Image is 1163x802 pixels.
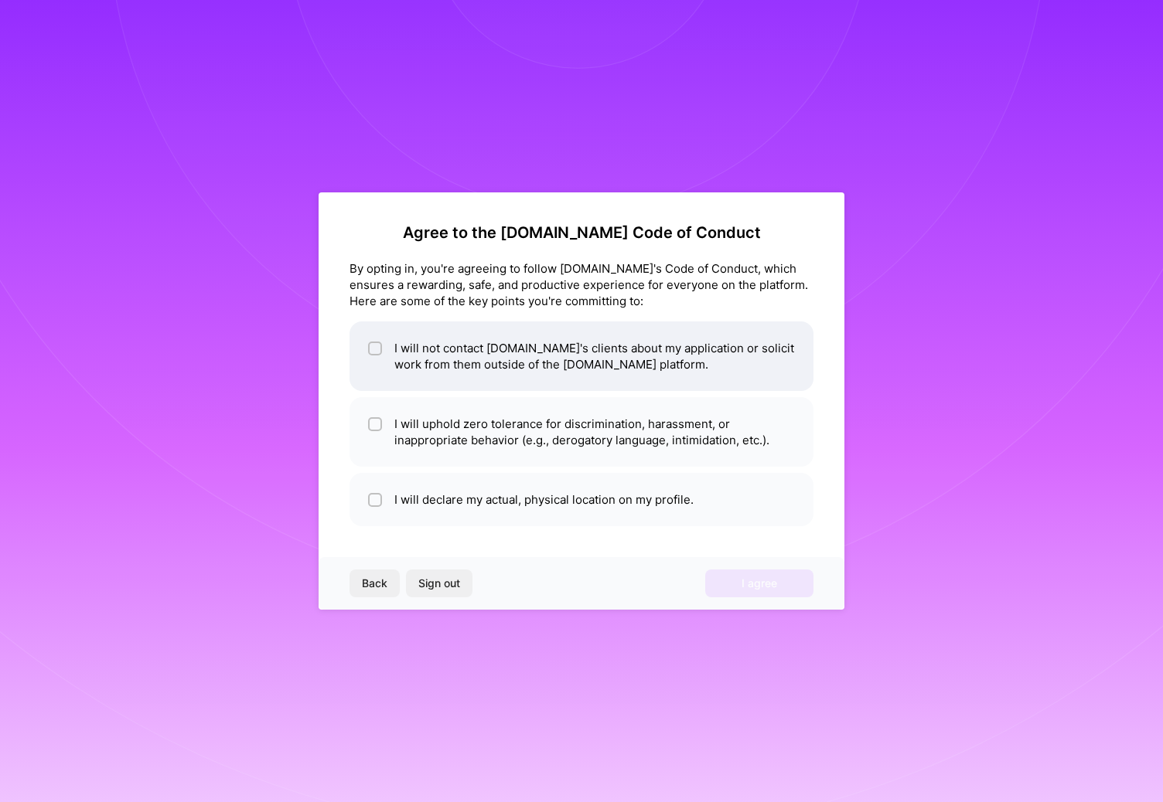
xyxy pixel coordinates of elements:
[350,473,813,526] li: I will declare my actual, physical location on my profile.
[418,576,460,591] span: Sign out
[350,223,813,242] h2: Agree to the [DOMAIN_NAME] Code of Conduct
[350,569,400,597] button: Back
[350,321,813,391] li: I will not contact [DOMAIN_NAME]'s clients about my application or solicit work from them outside...
[406,569,472,597] button: Sign out
[350,260,813,309] div: By opting in, you're agreeing to follow [DOMAIN_NAME]'s Code of Conduct, which ensures a rewardin...
[362,576,387,591] span: Back
[350,397,813,467] li: I will uphold zero tolerance for discrimination, harassment, or inappropriate behavior (e.g., der...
